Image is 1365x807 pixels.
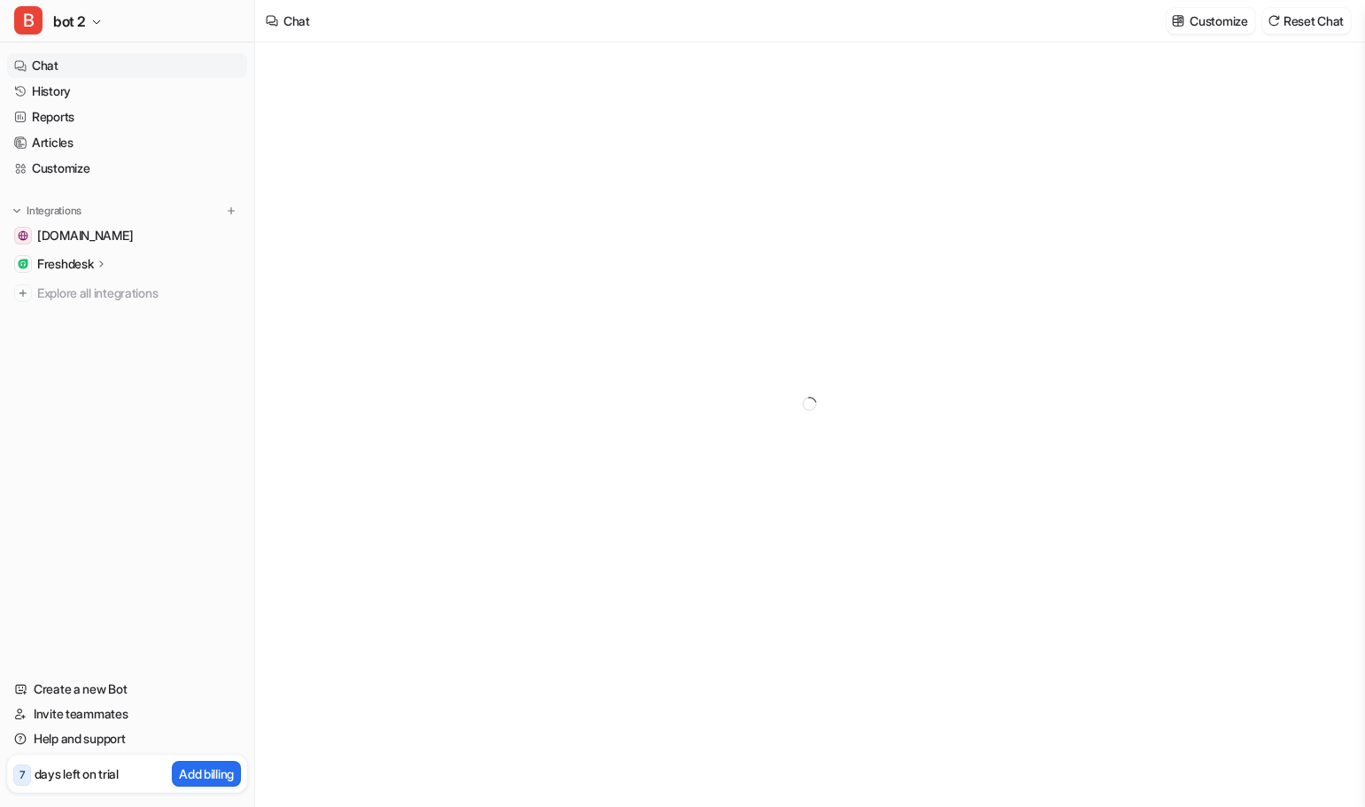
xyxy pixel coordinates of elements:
[283,12,310,30] div: Chat
[7,726,247,751] a: Help and support
[7,281,247,306] a: Explore all integrations
[18,259,28,269] img: Freshdesk
[1190,12,1247,30] p: Customize
[35,764,119,783] p: days left on trial
[1167,8,1254,34] button: Customize
[172,761,241,787] button: Add billing
[37,227,133,244] span: [DOMAIN_NAME]
[1262,8,1351,34] button: Reset Chat
[7,130,247,155] a: Articles
[225,205,237,217] img: menu_add.svg
[37,279,240,307] span: Explore all integrations
[37,255,93,273] p: Freshdesk
[53,9,86,34] span: bot 2
[14,6,43,35] span: B
[7,202,87,220] button: Integrations
[7,677,247,702] a: Create a new Bot
[14,284,32,302] img: explore all integrations
[1268,14,1280,27] img: reset
[7,223,247,248] a: support.dartfish.tv[DOMAIN_NAME]
[27,204,81,218] p: Integrations
[179,764,234,783] p: Add billing
[18,230,28,241] img: support.dartfish.tv
[7,702,247,726] a: Invite teammates
[7,156,247,181] a: Customize
[7,53,247,78] a: Chat
[7,79,247,104] a: History
[1172,14,1184,27] img: customize
[11,205,23,217] img: expand menu
[19,767,25,783] p: 7
[7,105,247,129] a: Reports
